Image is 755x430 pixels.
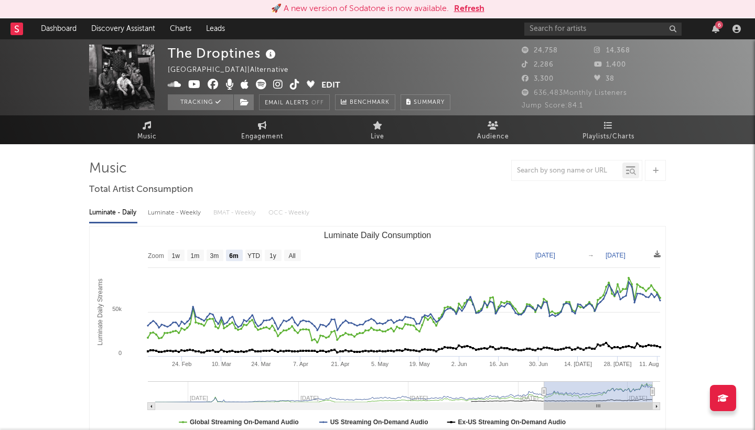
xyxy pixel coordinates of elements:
a: Live [320,115,435,144]
button: Summary [401,94,450,110]
text: 1y [269,252,276,260]
span: Playlists/Charts [583,131,634,143]
text: 50k [112,306,122,312]
text: Global Streaming On-Demand Audio [190,418,299,426]
text: 10. Mar [212,361,232,367]
a: Leads [199,18,232,39]
a: Engagement [204,115,320,144]
text: US Streaming On-Demand Audio [330,418,428,426]
text: 2. Jun [451,361,467,367]
span: Live [371,131,384,143]
span: 38 [594,76,614,82]
text: [DATE] [535,252,555,259]
span: 636,483 Monthly Listeners [522,90,627,96]
text: 14. [DATE] [564,361,592,367]
text: 24. Feb [172,361,191,367]
span: Total Artist Consumption [89,184,193,196]
button: Refresh [454,3,484,15]
text: 1w [172,252,180,260]
text: All [288,252,295,260]
text: Luminate Daily Consumption [324,231,432,240]
text: 1m [191,252,200,260]
text: 11. Aug [639,361,659,367]
a: Benchmark [335,94,395,110]
div: 🚀 A new version of Sodatone is now available. [271,3,449,15]
em: Off [311,100,324,106]
text: 7. Apr [293,361,308,367]
text: 19. May [409,361,430,367]
span: 14,368 [594,47,630,54]
span: Audience [477,131,509,143]
div: [GEOGRAPHIC_DATA] | Alternative [168,64,300,77]
text: 0 [118,350,122,356]
button: Edit [321,79,340,92]
span: Jump Score: 84.1 [522,102,583,109]
text: Luminate Daily Streams [96,278,104,345]
button: 6 [712,25,719,33]
a: Audience [435,115,551,144]
text: 30. Jun [529,361,548,367]
text: 21. Apr [331,361,350,367]
text: [DATE] [606,252,625,259]
text: → [588,252,594,259]
text: Zoom [148,252,164,260]
span: 2,286 [522,61,554,68]
div: 6 [715,21,723,29]
span: 3,300 [522,76,554,82]
text: 6m [229,252,238,260]
a: Playlists/Charts [551,115,666,144]
div: The Droptines [168,45,278,62]
span: Summary [414,100,445,105]
span: 1,400 [594,61,626,68]
input: Search for artists [524,23,682,36]
button: Tracking [168,94,233,110]
span: Engagement [241,131,283,143]
a: Charts [163,18,199,39]
a: Dashboard [34,18,84,39]
div: Luminate - Daily [89,204,137,222]
text: 28. [DATE] [604,361,632,367]
text: 5. May [371,361,389,367]
span: Benchmark [350,96,390,109]
text: 24. Mar [251,361,271,367]
text: YTD [247,252,260,260]
text: Ex-US Streaming On-Demand Audio [458,418,566,426]
text: 3m [210,252,219,260]
a: Music [89,115,204,144]
a: Discovery Assistant [84,18,163,39]
span: Music [137,131,157,143]
text: 16. Jun [489,361,508,367]
span: 24,758 [522,47,558,54]
button: Email AlertsOff [259,94,330,110]
input: Search by song name or URL [512,167,622,175]
div: Luminate - Weekly [148,204,203,222]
